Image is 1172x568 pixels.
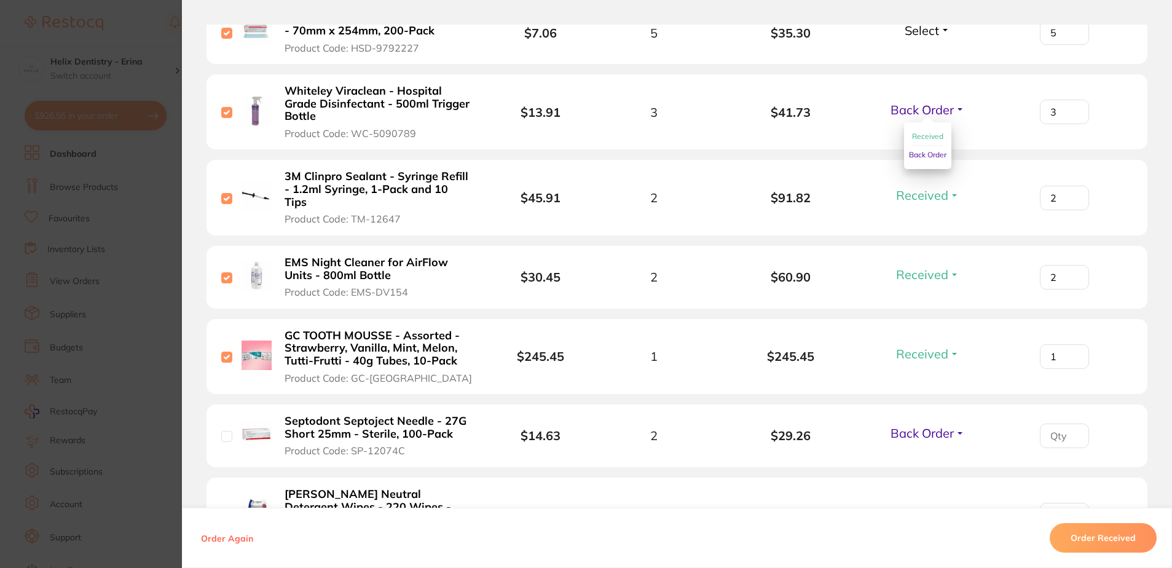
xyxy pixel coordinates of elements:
button: Back Order [887,102,969,117]
span: Product Code: TM-12647 [285,213,401,224]
input: Qty [1040,424,1089,448]
span: Product Code: HSD-9792227 [285,42,419,53]
img: Whiteley Viraclean - Hospital Grade Disinfectant - 500ml Trigger Bottle [242,96,272,126]
input: Qty [1040,344,1089,369]
button: DE Self Seal Sterilisation Pouches - 70mm x 254mm, 200-Pack Product Code: HSD-9792227 [281,11,476,54]
b: EMS Night Cleaner for AirFlow Units - 800ml Bottle [285,256,473,282]
button: Received [892,505,963,521]
span: Product Code: EMS-DV154 [285,286,408,298]
button: Received [912,127,943,146]
b: $13.91 [521,105,560,120]
span: 2 [650,270,658,284]
button: [PERSON_NAME] Neutral Detergent Wipes - 220 Wipes - Refill Pack Product Code: HS-NWIPESR [281,487,476,543]
span: Received [896,346,948,361]
input: Qty [1040,265,1089,290]
b: $35.30 [723,26,859,40]
b: $41.73 [723,105,859,119]
span: Received [896,267,948,282]
span: Product Code: SP-12074C [285,445,405,456]
b: $30.45 [521,269,560,285]
b: $7.06 [524,25,557,41]
b: Whiteley Viraclean - Hospital Grade Disinfectant - 500ml Trigger Bottle [285,85,473,123]
b: $60.90 [723,270,859,284]
span: 1 [650,349,658,363]
span: Back Order [891,425,954,441]
b: Septodont Septoject Needle - 27G Short 25mm - Sterile, 100-Pack [285,415,473,440]
span: Select [905,23,939,38]
span: Received [896,187,948,203]
button: Order Received [1050,523,1157,553]
button: Whiteley Viraclean - Hospital Grade Disinfectant - 500ml Trigger Bottle Product Code: WC-5090789 [281,84,476,140]
button: EMS Night Cleaner for AirFlow Units - 800ml Bottle Product Code: EMS-DV154 [281,256,476,299]
b: $91.82 [723,191,859,205]
button: Received [892,187,963,203]
b: $245.45 [723,349,859,363]
b: [PERSON_NAME] Neutral Detergent Wipes - 220 Wipes - Refill Pack [285,488,473,526]
span: 3 [650,105,658,119]
button: Septodont Septoject Needle - 27G Short 25mm - Sterile, 100-Pack Product Code: SP-12074C [281,414,476,457]
b: 3M Clinpro Sealant - Syringe Refill - 1.2ml Syringe, 1-Pack and 10 Tips [285,170,473,208]
b: $14.63 [521,428,560,443]
b: DE Self Seal Sterilisation Pouches - 70mm x 254mm, 200-Pack [285,12,473,37]
button: Back Order [887,425,969,441]
img: GC TOOTH MOUSSE - Assorted - Strawberry, Vanilla, Mint, Melon, Tutti-Frutti - 40g Tubes, 10-Pack [242,341,272,371]
span: Product Code: GC-[GEOGRAPHIC_DATA] [285,373,472,384]
b: $245.45 [517,349,564,364]
img: Henry Schein Neutral Detergent Wipes - 220 Wipes - Refill Pack [242,499,272,529]
span: Received [896,505,948,521]
b: GC TOOTH MOUSSE - Assorted - Strawberry, Vanilla, Mint, Melon, Tutti-Frutti - 40g Tubes, 10-Pack [285,329,473,368]
img: 3M Clinpro Sealant - Syringe Refill - 1.2ml Syringe, 1-Pack and 10 Tips [242,181,272,211]
button: Order Again [197,532,257,543]
b: $29.26 [723,428,859,443]
span: 2 [650,191,658,205]
img: EMS Night Cleaner for AirFlow Units - 800ml Bottle [242,261,272,291]
span: 2 [650,428,658,443]
input: Qty [1040,20,1089,45]
button: Back Order [909,146,946,164]
button: Select [901,23,954,38]
button: Received [892,346,963,361]
span: Back Order [909,150,946,159]
span: Received [912,132,943,141]
span: 5 [650,26,658,40]
b: $45.91 [521,190,560,205]
button: Received [892,267,963,282]
span: Back Order [891,102,954,117]
button: GC TOOTH MOUSSE - Assorted - Strawberry, Vanilla, Mint, Melon, Tutti-Frutti - 40g Tubes, 10-Pack ... [281,329,476,384]
input: Qty [1040,100,1089,124]
input: Qty [1040,503,1089,527]
input: Qty [1040,186,1089,210]
img: Septodont Septoject Needle - 27G Short 25mm - Sterile, 100-Pack [242,420,272,450]
button: 3M Clinpro Sealant - Syringe Refill - 1.2ml Syringe, 1-Pack and 10 Tips Product Code: TM-12647 [281,170,476,225]
span: Product Code: WC-5090789 [285,128,416,139]
img: DE Self Seal Sterilisation Pouches - 70mm x 254mm, 200-Pack [242,17,272,47]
